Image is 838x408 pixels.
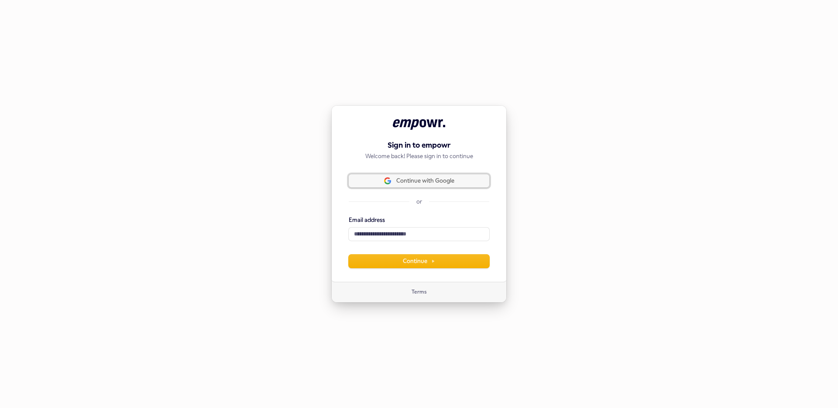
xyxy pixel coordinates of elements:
[349,174,489,187] button: Sign in with GoogleContinue with Google
[416,198,422,206] p: or
[384,177,391,184] img: Sign in with Google
[396,177,454,185] span: Continue with Google
[393,119,445,130] img: empowr
[403,257,435,265] span: Continue
[349,216,385,224] label: Email address
[349,140,489,151] h1: Sign in to empowr
[412,289,426,296] a: Terms
[349,255,489,268] button: Continue
[349,152,489,160] p: Welcome back! Please sign in to continue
